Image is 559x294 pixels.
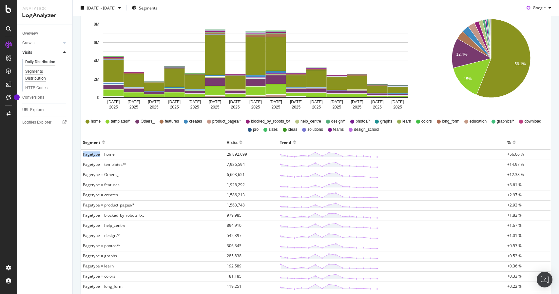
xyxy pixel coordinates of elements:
[507,172,524,177] span: +12.38 %
[97,95,99,100] text: 0
[83,253,117,259] span: Pagetype = graphs
[507,212,522,218] span: +1.83 %
[227,202,245,208] span: 1,563,748
[148,100,160,104] text: [DATE]
[129,3,160,13] button: Segments
[280,137,291,147] div: Trend
[129,105,138,109] text: 2025
[402,119,411,124] span: learn
[392,100,404,104] text: [DATE]
[227,253,241,259] span: 285,838
[331,100,343,104] text: [DATE]
[22,12,67,19] div: LogAnalyzer
[354,127,379,132] span: design_school
[229,100,241,104] text: [DATE]
[22,119,68,126] a: Logfiles Explorer
[94,40,99,45] text: 6M
[22,49,61,56] a: Visits
[150,105,159,109] text: 2025
[190,105,199,109] text: 2025
[94,77,99,82] text: 2M
[22,107,68,113] a: URL Explorer
[312,105,321,109] text: 2025
[83,263,114,269] span: Pagetype = learn
[253,127,259,132] span: pro
[507,137,511,147] div: %
[111,119,130,124] span: templates/*
[83,212,144,218] span: Pagetype = blocked_by_robots_txt
[209,100,221,104] text: [DATE]
[524,3,554,13] button: Google
[165,119,179,124] span: features
[139,5,157,10] span: Segments
[537,272,552,287] div: Open Intercom Messenger
[300,119,321,124] span: help_centre
[212,119,241,124] span: product_pages/*
[373,105,382,109] text: 2025
[25,68,62,82] div: Segments Distribution
[94,59,99,63] text: 4M
[22,30,38,37] div: Overview
[227,162,245,167] span: 7,986,594
[272,105,280,109] text: 2025
[189,119,202,124] span: creates
[227,223,241,228] span: 894,910
[438,14,544,112] svg: A chart.
[83,284,123,289] span: Pagetype = long_form
[507,151,524,157] span: +56.06 %
[211,105,220,109] text: 2025
[14,94,20,100] div: Tooltip anchor
[168,100,181,104] text: [DATE]
[83,182,120,187] span: Pagetype = features
[83,243,120,248] span: Pagetype = photos/*
[307,127,323,132] span: solutions
[227,233,241,238] span: 542,397
[107,100,120,104] text: [DATE]
[371,100,384,104] text: [DATE]
[87,5,116,10] span: [DATE] - [DATE]
[227,243,241,248] span: 306,345
[290,100,302,104] text: [DATE]
[507,192,522,198] span: +2.97 %
[351,100,363,104] text: [DATE]
[515,62,526,67] text: 56.1%
[497,119,514,124] span: graphics/*
[83,172,118,177] span: Pagetype = Others_
[251,105,260,109] text: 2025
[227,137,238,147] div: Visits
[22,107,45,113] div: URL Explorer
[227,172,245,177] span: 6,603,651
[353,105,361,109] text: 2025
[249,100,262,104] text: [DATE]
[464,77,472,81] text: 15%
[356,119,370,124] span: photos/*
[227,212,241,218] span: 979,985
[83,223,125,228] span: Pagetype = help_centre
[269,127,278,132] span: sizes
[270,100,282,104] text: [DATE]
[188,100,201,104] text: [DATE]
[25,68,68,82] a: Segments Distribution
[109,105,118,109] text: 2025
[507,162,524,167] span: +14.97 %
[227,192,245,198] span: 1,586,213
[470,119,487,124] span: education
[128,100,140,104] text: [DATE]
[507,243,522,248] span: +0.57 %
[22,119,51,126] div: Logfiles Explorer
[393,105,402,109] text: 2025
[507,223,522,228] span: +1.67 %
[251,119,290,124] span: blocked_by_robots_txt
[227,263,241,269] span: 192,589
[83,137,100,147] div: Segment
[524,119,541,124] span: download
[83,233,120,238] span: Pagetype = design/*
[22,5,67,12] div: Analytics
[22,30,68,37] a: Overview
[507,263,522,269] span: +0.36 %
[507,233,522,238] span: +1.01 %
[331,119,345,124] span: design/*
[25,59,68,66] a: Daily Distribution
[231,105,240,109] text: 2025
